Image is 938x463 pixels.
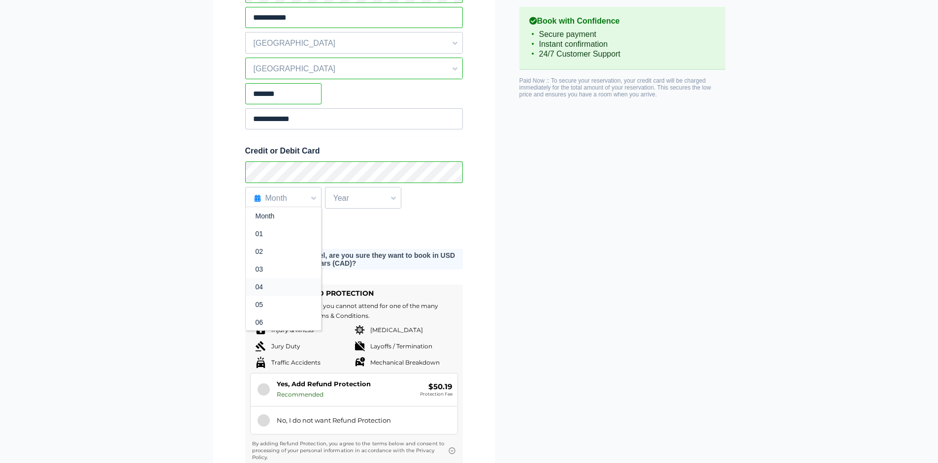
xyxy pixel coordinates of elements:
label: 03 [256,265,311,273]
label: Month [256,212,311,220]
label: 02 [256,247,311,255]
label: 04 [256,283,311,291]
label: 05 [256,301,311,309]
label: 06 [256,318,311,326]
label: 01 [256,230,311,238]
